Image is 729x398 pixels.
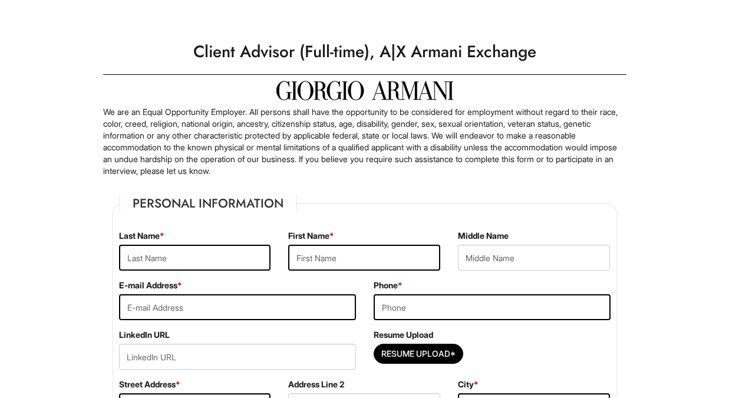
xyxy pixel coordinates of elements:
input: Middle Name [458,245,610,271]
input: Phone [374,294,611,320]
label: City [458,379,479,390]
label: Street Address [119,379,180,390]
h1: Client Advisor (Full-time), A|X Armani Exchange [97,35,632,68]
label: Middle Name [458,230,509,242]
button: Resume Upload*Resume Upload* [374,344,463,364]
input: LinkedIn URL [119,344,356,370]
img: Giorgio Armani [276,81,453,100]
p: We are an Equal Opportunity Employer. All persons shall have the opportunity to be considered for... [103,106,626,177]
label: E-mail Address [119,279,182,291]
label: Resume Upload [374,329,433,341]
label: Address Line 2 [288,379,344,390]
label: Phone [374,279,403,291]
legend: Personal Information [119,195,297,212]
input: First Name [288,245,440,271]
input: E-mail Address [119,294,356,320]
label: First Name [288,230,334,242]
label: Last Name [119,230,164,242]
label: LinkedIn URL [119,329,170,341]
input: Last Name [119,245,271,271]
